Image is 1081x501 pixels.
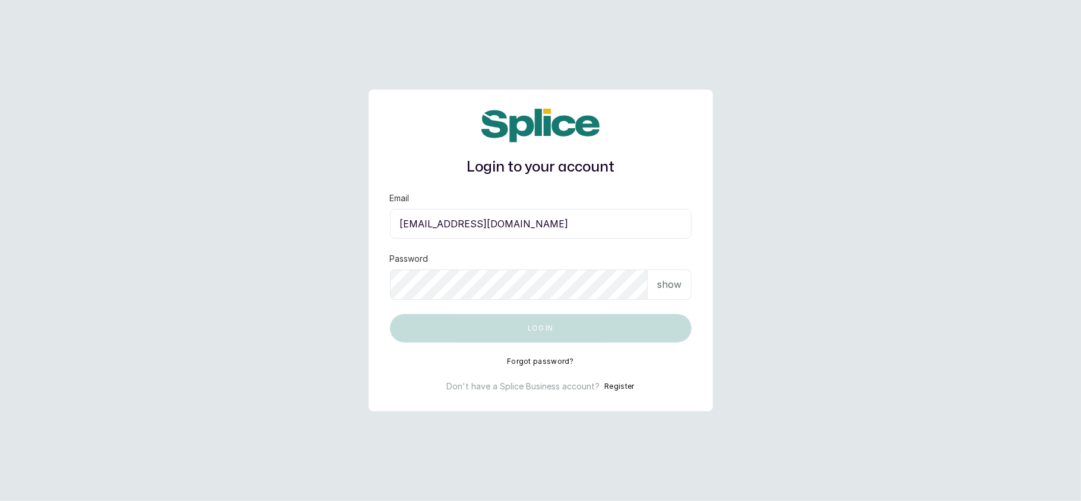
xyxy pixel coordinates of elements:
button: Forgot password? [507,357,574,366]
label: Email [390,192,410,204]
p: show [657,277,681,291]
label: Password [390,253,429,265]
button: Log in [390,314,692,343]
p: Don't have a Splice Business account? [446,380,600,392]
h1: Login to your account [390,157,692,178]
button: Register [604,380,634,392]
input: email@acme.com [390,209,692,239]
